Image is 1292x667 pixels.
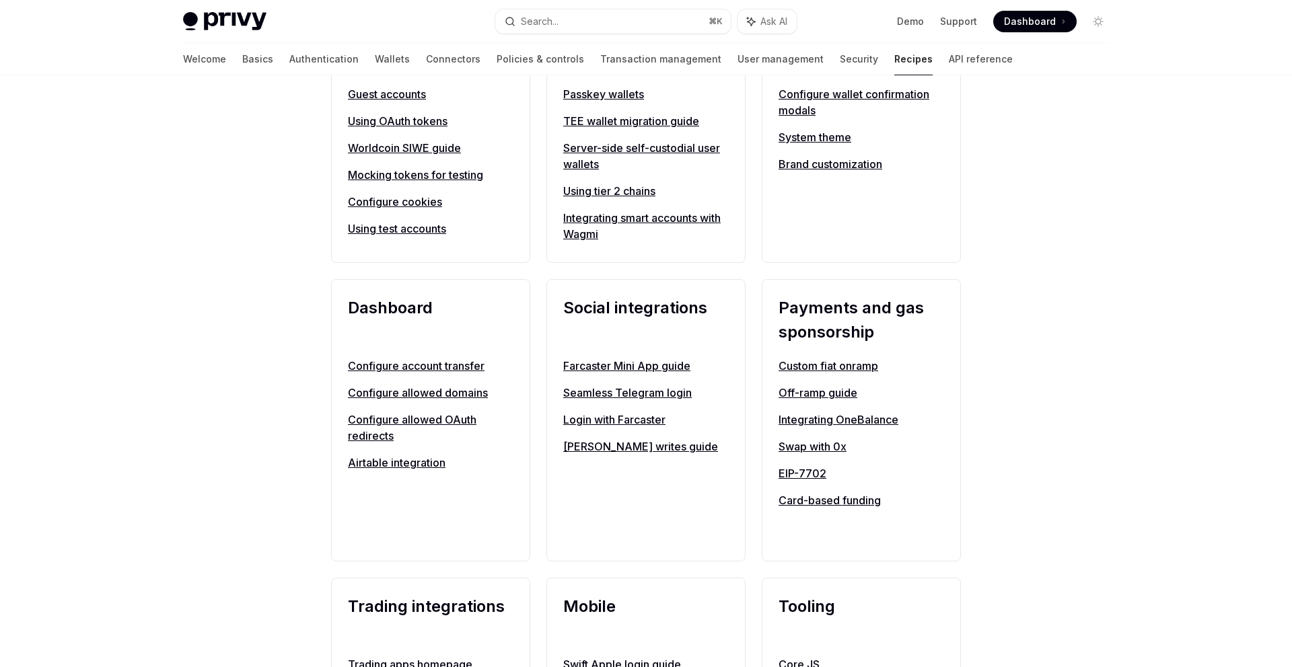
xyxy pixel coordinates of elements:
a: Dashboard [993,11,1077,32]
a: Farcaster Mini App guide [563,358,729,374]
div: Search... [521,13,559,30]
a: Airtable integration [348,455,513,471]
a: Using OAuth tokens [348,113,513,129]
a: Configure allowed OAuth redirects [348,411,513,444]
a: Using test accounts [348,221,513,237]
a: Welcome [183,43,226,75]
button: Toggle dark mode [1087,11,1109,32]
a: Configure allowed domains [348,385,513,401]
a: Configure account transfer [348,358,513,374]
a: Demo [897,15,924,28]
span: ⌘ K [709,16,723,27]
a: Mocking tokens for testing [348,167,513,183]
a: Brand customization [779,156,944,172]
a: Login with Farcaster [563,411,729,428]
h2: Tooling [779,594,944,643]
a: Server-side self-custodial user wallets [563,140,729,172]
a: Configure cookies [348,194,513,210]
a: Passkey wallets [563,86,729,102]
a: Wallets [375,43,410,75]
a: TEE wallet migration guide [563,113,729,129]
a: Transaction management [600,43,721,75]
a: Custom fiat onramp [779,358,944,374]
a: Guest accounts [348,86,513,102]
a: Support [940,15,977,28]
a: Using tier 2 chains [563,183,729,199]
button: Ask AI [738,9,797,34]
button: Search...⌘K [495,9,731,34]
a: Configure wallet confirmation modals [779,86,944,118]
h2: Social integrations [563,296,729,344]
a: Swap with 0x [779,438,944,455]
a: Security [840,43,878,75]
a: Off-ramp guide [779,385,944,401]
a: Authentication [289,43,359,75]
a: Policies & controls [497,43,584,75]
a: Basics [242,43,273,75]
h2: Mobile [563,594,729,643]
a: API reference [949,43,1013,75]
a: Integrating OneBalance [779,411,944,428]
h2: Dashboard [348,296,513,344]
a: System theme [779,129,944,145]
a: User management [738,43,824,75]
h2: Trading integrations [348,594,513,643]
a: Connectors [426,43,480,75]
span: Ask AI [760,15,787,28]
a: Integrating smart accounts with Wagmi [563,210,729,242]
span: Dashboard [1004,15,1056,28]
a: EIP-7702 [779,465,944,481]
a: Worldcoin SIWE guide [348,140,513,156]
a: Seamless Telegram login [563,385,729,401]
a: Card-based funding [779,492,944,508]
img: light logo [183,12,266,31]
a: Recipes [894,43,933,75]
a: [PERSON_NAME] writes guide [563,438,729,455]
h2: Payments and gas sponsorship [779,296,944,344]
